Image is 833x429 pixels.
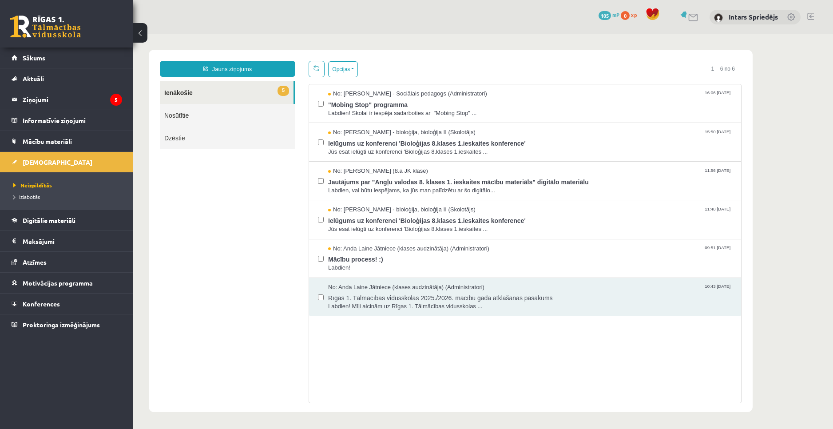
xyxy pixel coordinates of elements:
[570,171,599,178] span: 11:48 [DATE]
[195,211,356,219] span: No: Anda Laine Jātniece (klases audzinātāja) (Administratori)
[12,89,122,110] a: Ziņojumi5
[23,258,47,266] span: Atzīmes
[27,92,162,115] a: Dzēstie
[195,249,599,277] a: No: Anda Laine Jātniece (klases audzinātāja) (Administratori) 10:43 [DATE] Rīgas 1. Tālmācības vi...
[23,89,122,110] legend: Ziņojumi
[195,103,599,114] span: Ielūgums uz konferenci 'Bioloģijas 8.klases 1.ieskaites konference'
[599,11,619,18] a: 105 mP
[195,257,599,268] span: Rīgas 1. Tālmācības vidusskolas 2025./2026. mācību gada atklāšanas pasākums
[631,11,637,18] span: xp
[714,13,723,22] img: Intars Spriedējs
[195,230,599,238] span: Labdien!
[195,27,225,43] button: Opcijas
[12,252,122,272] a: Atzīmes
[12,273,122,293] a: Motivācijas programma
[195,211,599,238] a: No: Anda Laine Jātniece (klases audzinātāja) (Administratori) 09:51 [DATE] Mācību process! :) Lab...
[195,218,599,230] span: Mācību process! :)
[621,11,630,20] span: 0
[12,231,122,251] a: Maksājumi
[12,110,122,131] a: Informatīvie ziņojumi
[23,300,60,308] span: Konferences
[23,279,93,287] span: Motivācijas programma
[110,94,122,106] i: 5
[13,181,124,189] a: Neizpildītās
[12,48,122,68] a: Sākums
[570,211,599,217] span: 09:51 [DATE]
[23,231,122,251] legend: Maksājumi
[571,27,608,43] span: 1 – 6 no 6
[195,171,342,180] span: No: [PERSON_NAME] - bioloģija, bioloģija II (Skolotājs)
[195,56,354,64] span: No: [PERSON_NAME] - Sociālais pedagogs (Administratori)
[13,193,40,200] span: Izlabotās
[27,70,162,92] a: Nosūtītie
[23,75,44,83] span: Aktuāli
[13,182,52,189] span: Neizpildītās
[13,193,124,201] a: Izlabotās
[195,141,599,152] span: Jautājums par "Angļu valodas 8. klases 1. ieskaites mācību materiāls" digitālo materiālu
[23,158,92,166] span: [DEMOGRAPHIC_DATA]
[195,64,599,75] span: "Mobing Stop" programma
[195,191,599,199] span: Jūs esat ielūgti uz konferenci 'Bioloģijas 8.klases 1.ieskaites ...
[729,12,778,21] a: Intars Spriedējs
[195,75,599,83] span: Labdien! Skolai ir iespēja sadarboties ar "Mobing Stop" ...
[195,180,599,191] span: Ielūgums uz konferenci 'Bioloģijas 8.klases 1.ieskaites konference'
[23,321,100,329] span: Proktoringa izmēģinājums
[570,94,599,101] span: 15:50 [DATE]
[195,152,599,161] span: Labdien, vai būtu iespējams, ka jūs man palīdzētu ar šo digitālo...
[23,54,45,62] span: Sākums
[621,11,641,18] a: 0 xp
[195,94,599,122] a: No: [PERSON_NAME] - bioloģija, bioloģija II (Skolotājs) 15:50 [DATE] Ielūgums uz konferenci 'Biol...
[23,137,72,145] span: Mācību materiāli
[27,27,162,43] a: Jauns ziņojums
[195,56,599,83] a: No: [PERSON_NAME] - Sociālais pedagogs (Administratori) 16:06 [DATE] "Mobing Stop" programma Labd...
[12,294,122,314] a: Konferences
[570,133,599,139] span: 11:56 [DATE]
[12,314,122,335] a: Proktoringa izmēģinājums
[570,56,599,62] span: 16:06 [DATE]
[195,114,599,122] span: Jūs esat ielūgti uz konferenci 'Bioloģijas 8.klases 1.ieskaites ...
[12,152,122,172] a: [DEMOGRAPHIC_DATA]
[195,133,295,141] span: No: [PERSON_NAME] (8.a JK klase)
[195,171,599,199] a: No: [PERSON_NAME] - bioloģija, bioloģija II (Skolotājs) 11:48 [DATE] Ielūgums uz konferenci 'Biol...
[144,52,156,62] span: 5
[23,110,122,131] legend: Informatīvie ziņojumi
[612,11,619,18] span: mP
[195,94,342,103] span: No: [PERSON_NAME] - bioloģija, bioloģija II (Skolotājs)
[12,68,122,89] a: Aktuāli
[195,268,599,277] span: Labdien! Mīļi aicinām uz Rīgas 1. Tālmācības vidusskolas ...
[23,216,75,224] span: Digitālie materiāli
[12,131,122,151] a: Mācību materiāli
[10,16,81,38] a: Rīgas 1. Tālmācības vidusskola
[570,249,599,256] span: 10:43 [DATE]
[195,133,599,160] a: No: [PERSON_NAME] (8.a JK klase) 11:56 [DATE] Jautājums par "Angļu valodas 8. klases 1. ieskaites...
[12,210,122,230] a: Digitālie materiāli
[195,249,351,258] span: No: Anda Laine Jātniece (klases audzinātāja) (Administratori)
[27,47,160,70] a: 5Ienākošie
[599,11,611,20] span: 105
